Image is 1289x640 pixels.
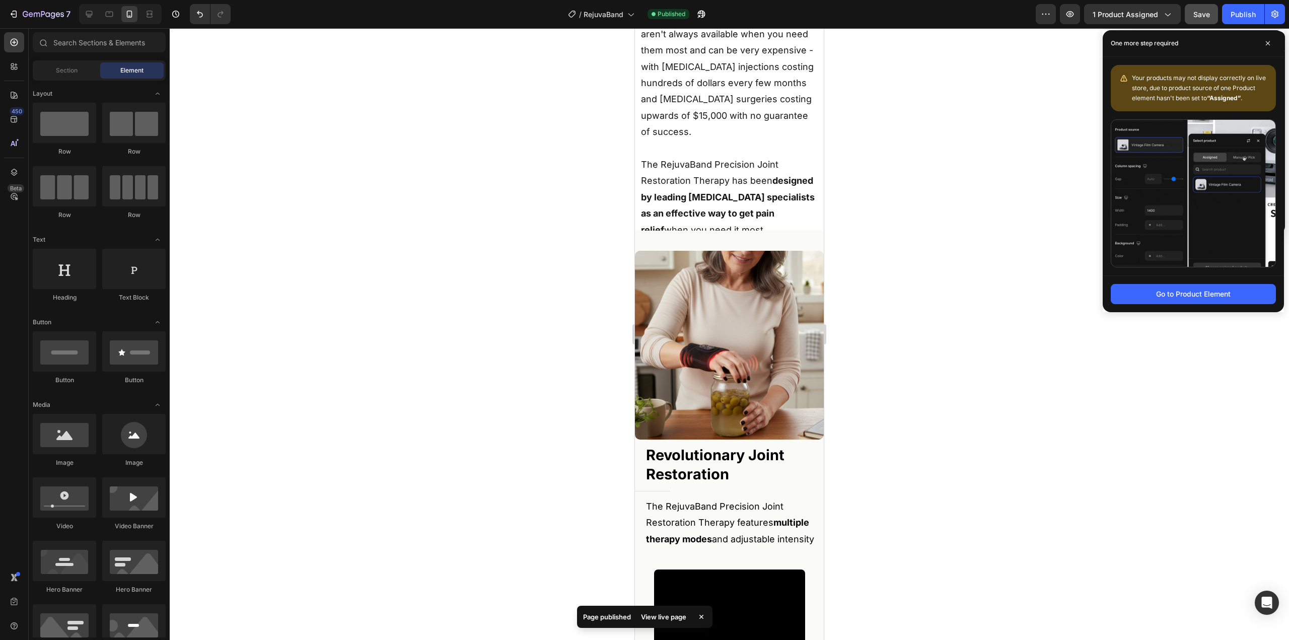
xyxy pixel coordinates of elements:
[1084,4,1181,24] button: 1 product assigned
[584,9,623,20] span: RejuvaBand
[33,293,96,302] div: Heading
[33,89,52,98] span: Layout
[583,612,631,622] p: Page published
[19,541,170,617] video: Video
[33,32,166,52] input: Search Sections & Elements
[1255,591,1279,615] div: Open Intercom Messenger
[150,314,166,330] span: Toggle open
[33,147,96,156] div: Row
[11,470,183,552] p: The RejuvaBand Precision Joint Restoration Therapy features and adjustable intensity levels to ta...
[4,4,75,24] button: 7
[1185,4,1218,24] button: Save
[190,4,231,24] div: Undo/Redo
[1207,94,1241,102] b: “Assigned”
[33,235,45,244] span: Text
[1132,74,1266,102] span: Your products may not display correctly on live store, due to product source of one Product eleme...
[11,489,174,516] strong: multiple therapy modes
[579,9,582,20] span: /
[33,522,96,531] div: Video
[102,376,166,385] div: Button
[33,458,96,467] div: Image
[66,8,70,20] p: 7
[10,107,24,115] div: 450
[102,293,166,302] div: Text Block
[33,400,50,409] span: Media
[33,585,96,594] div: Hero Banner
[1193,10,1210,19] span: Save
[102,522,166,531] div: Video Banner
[1111,38,1178,48] p: One more step required
[120,66,144,75] span: Element
[150,232,166,248] span: Toggle open
[102,585,166,594] div: Hero Banner
[56,66,78,75] span: Section
[10,416,189,456] h2: Revolutionary Joint Restoration
[8,184,24,192] div: Beta
[33,210,96,220] div: Row
[635,610,692,624] div: View live page
[102,210,166,220] div: Row
[150,86,166,102] span: Toggle open
[635,28,824,640] iframe: Design area
[102,147,166,156] div: Row
[1111,284,1276,304] button: Go to Product Element
[6,128,183,210] p: The RejuvaBand Precision Joint Restoration Therapy has been when you need it most.
[1222,4,1264,24] button: Publish
[1156,289,1231,299] div: Go to Product Element
[102,458,166,467] div: Image
[33,376,96,385] div: Button
[1231,9,1256,20] div: Publish
[33,318,51,327] span: Button
[150,397,166,413] span: Toggle open
[1093,9,1158,20] span: 1 product assigned
[658,10,685,19] span: Published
